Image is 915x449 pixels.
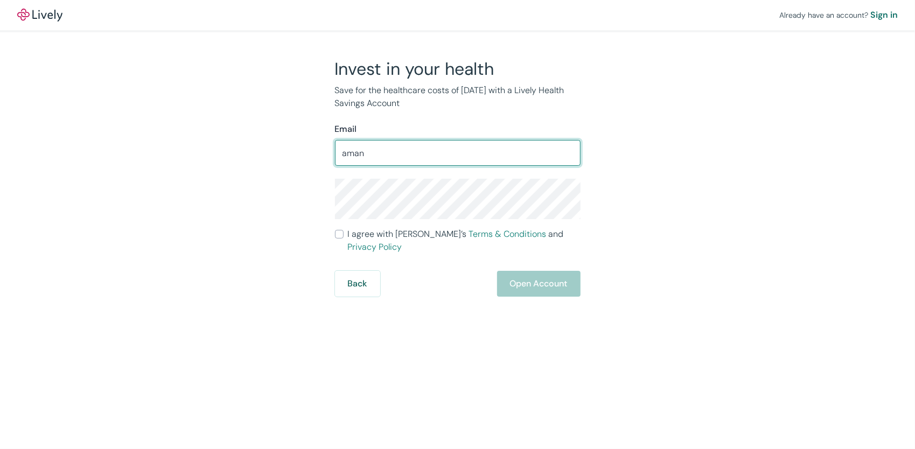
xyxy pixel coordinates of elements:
[469,228,547,240] a: Terms & Conditions
[17,9,62,22] a: LivelyLively
[335,271,380,297] button: Back
[348,228,581,254] span: I agree with [PERSON_NAME]’s and
[335,58,581,80] h2: Invest in your health
[17,9,62,22] img: Lively
[335,123,357,136] label: Email
[779,9,898,22] div: Already have an account?
[348,241,402,252] a: Privacy Policy
[335,84,581,110] p: Save for the healthcare costs of [DATE] with a Lively Health Savings Account
[870,9,898,22] a: Sign in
